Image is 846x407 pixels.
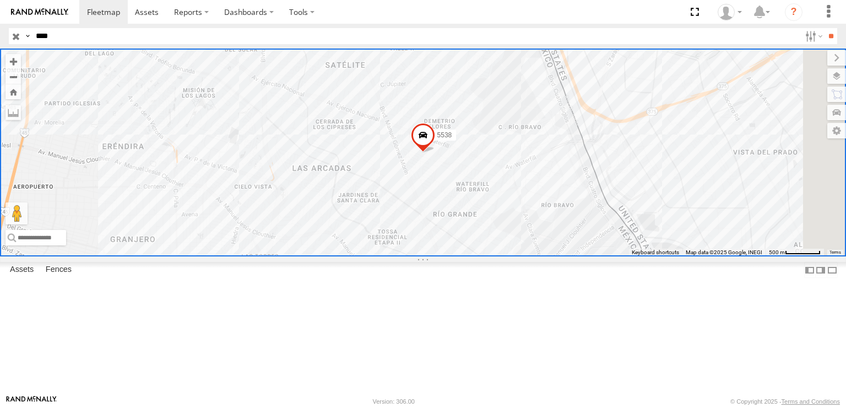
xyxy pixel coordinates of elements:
[6,105,21,120] label: Measure
[714,4,746,20] div: foxconn f
[829,250,841,254] a: Terms
[632,249,679,256] button: Keyboard shortcuts
[6,202,28,224] button: Drag Pegman onto the map to open Street View
[6,84,21,99] button: Zoom Home
[785,3,802,21] i: ?
[437,131,452,138] span: 5538
[827,262,838,278] label: Hide Summary Table
[827,123,846,138] label: Map Settings
[804,262,815,278] label: Dock Summary Table to the Left
[6,54,21,69] button: Zoom in
[769,249,785,255] span: 500 m
[23,28,32,44] label: Search Query
[6,69,21,84] button: Zoom out
[4,263,39,278] label: Assets
[686,249,762,255] span: Map data ©2025 Google, INEGI
[40,263,77,278] label: Fences
[801,28,825,44] label: Search Filter Options
[6,396,57,407] a: Visit our Website
[782,398,840,405] a: Terms and Conditions
[11,8,68,16] img: rand-logo.svg
[373,398,415,405] div: Version: 306.00
[815,262,826,278] label: Dock Summary Table to the Right
[766,249,824,256] button: Map Scale: 500 m per 61 pixels
[730,398,840,405] div: © Copyright 2025 -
